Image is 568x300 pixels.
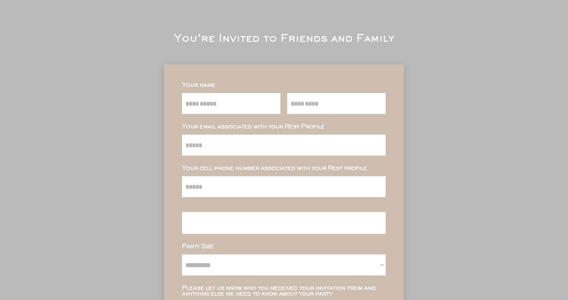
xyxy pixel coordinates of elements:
div: You’re Invited to Friends and Family [174,34,394,44]
div: Your name [182,82,386,88]
div: Party Size [182,244,386,249]
div: Please let us know who you received your invitation from and anything else we need to know about ... [182,285,386,297]
div: Your cell phone number associated with your Resy profile [182,165,386,171]
div: Your email associated with your Resy Profile [182,124,386,130]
